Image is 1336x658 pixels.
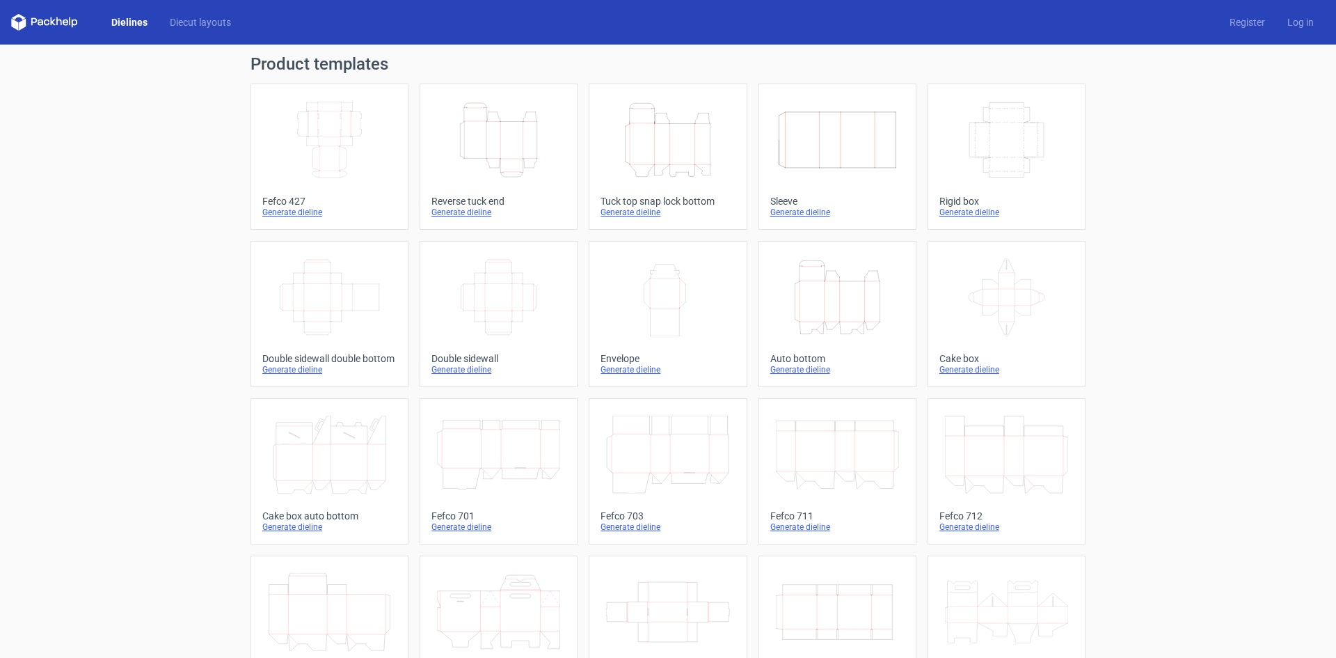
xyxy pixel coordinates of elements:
[262,353,397,364] div: Double sidewall double bottom
[939,353,1074,364] div: Cake box
[758,398,916,545] a: Fefco 711Generate dieline
[601,364,735,375] div: Generate dieline
[770,510,905,522] div: Fefco 711
[100,15,159,29] a: Dielines
[928,398,1085,545] a: Fefco 712Generate dieline
[770,196,905,207] div: Sleeve
[770,364,905,375] div: Generate dieline
[431,364,566,375] div: Generate dieline
[589,398,747,545] a: Fefco 703Generate dieline
[758,84,916,230] a: SleeveGenerate dieline
[431,196,566,207] div: Reverse tuck end
[420,84,578,230] a: Reverse tuck endGenerate dieline
[250,84,408,230] a: Fefco 427Generate dieline
[250,56,1085,72] h1: Product templates
[420,241,578,387] a: Double sidewallGenerate dieline
[939,364,1074,375] div: Generate dieline
[601,353,735,364] div: Envelope
[1218,15,1276,29] a: Register
[262,196,397,207] div: Fefco 427
[939,510,1074,522] div: Fefco 712
[770,522,905,533] div: Generate dieline
[770,353,905,364] div: Auto bottom
[601,207,735,218] div: Generate dieline
[262,207,397,218] div: Generate dieline
[939,207,1074,218] div: Generate dieline
[431,353,566,364] div: Double sidewall
[939,196,1074,207] div: Rigid box
[939,522,1074,533] div: Generate dieline
[589,241,747,387] a: EnvelopeGenerate dieline
[250,398,408,545] a: Cake box auto bottomGenerate dieline
[262,522,397,533] div: Generate dieline
[928,84,1085,230] a: Rigid boxGenerate dieline
[589,84,747,230] a: Tuck top snap lock bottomGenerate dieline
[262,510,397,522] div: Cake box auto bottom
[431,522,566,533] div: Generate dieline
[262,364,397,375] div: Generate dieline
[601,510,735,522] div: Fefco 703
[159,15,242,29] a: Diecut layouts
[431,510,566,522] div: Fefco 701
[770,207,905,218] div: Generate dieline
[1276,15,1325,29] a: Log in
[928,241,1085,387] a: Cake boxGenerate dieline
[250,241,408,387] a: Double sidewall double bottomGenerate dieline
[758,241,916,387] a: Auto bottomGenerate dieline
[431,207,566,218] div: Generate dieline
[420,398,578,545] a: Fefco 701Generate dieline
[601,522,735,533] div: Generate dieline
[601,196,735,207] div: Tuck top snap lock bottom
